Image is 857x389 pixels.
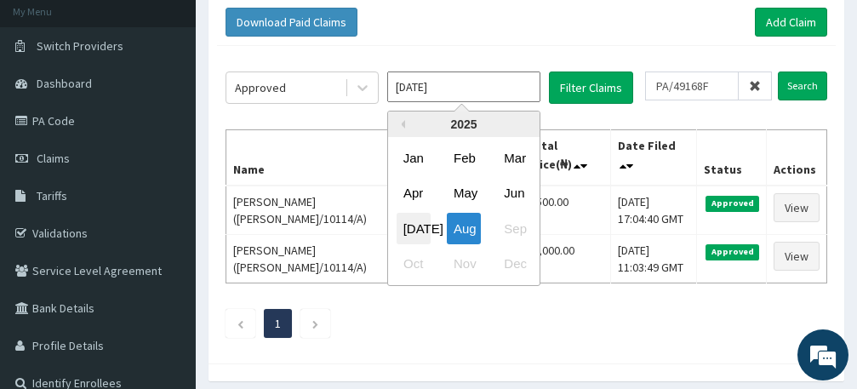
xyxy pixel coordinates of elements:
button: Filter Claims [549,72,633,104]
td: [PERSON_NAME] ([PERSON_NAME]/10114/A) [226,235,419,283]
div: Choose February 2025 [447,142,481,174]
div: Choose April 2025 [397,178,431,209]
span: Switch Providers [37,38,123,54]
span: Approved [706,196,759,211]
a: View [774,193,820,222]
input: Search by HMO ID [645,72,739,100]
button: Previous Year [397,120,405,129]
div: Choose July 2025 [397,213,431,244]
td: [DATE] 11:03:49 GMT [611,235,697,283]
div: Choose January 2025 [397,142,431,174]
span: Tariffs [37,188,67,203]
div: Choose March 2025 [497,142,531,174]
a: Page 1 is your current page [275,316,281,331]
div: Choose June 2025 [497,178,531,209]
th: Name [226,130,419,186]
a: Previous page [237,316,244,331]
div: month 2025-08 [388,140,540,282]
div: 2025 [388,112,540,137]
div: Chat with us now [89,95,286,117]
input: Select Month and Year [387,72,540,102]
span: Approved [706,244,759,260]
img: d_794563401_company_1708531726252_794563401 [31,85,69,128]
div: Choose May 2025 [447,178,481,209]
input: Search [778,72,827,100]
th: Actions [766,130,826,186]
th: Date Filed [611,130,697,186]
a: View [774,242,820,271]
span: Claims [37,151,70,166]
th: Status [697,130,767,186]
a: Next page [311,316,319,331]
div: Minimize live chat window [279,9,320,49]
button: Download Paid Claims [226,8,357,37]
span: We're online! [99,97,235,269]
td: [PERSON_NAME] ([PERSON_NAME]/10114/A) [226,186,419,235]
a: Add Claim [755,8,827,37]
textarea: Type your message and hit 'Enter' [9,231,324,290]
span: Dashboard [37,76,92,91]
div: Approved [235,79,286,96]
div: Choose August 2025 [447,213,481,244]
td: [DATE] 17:04:40 GMT [611,186,697,235]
